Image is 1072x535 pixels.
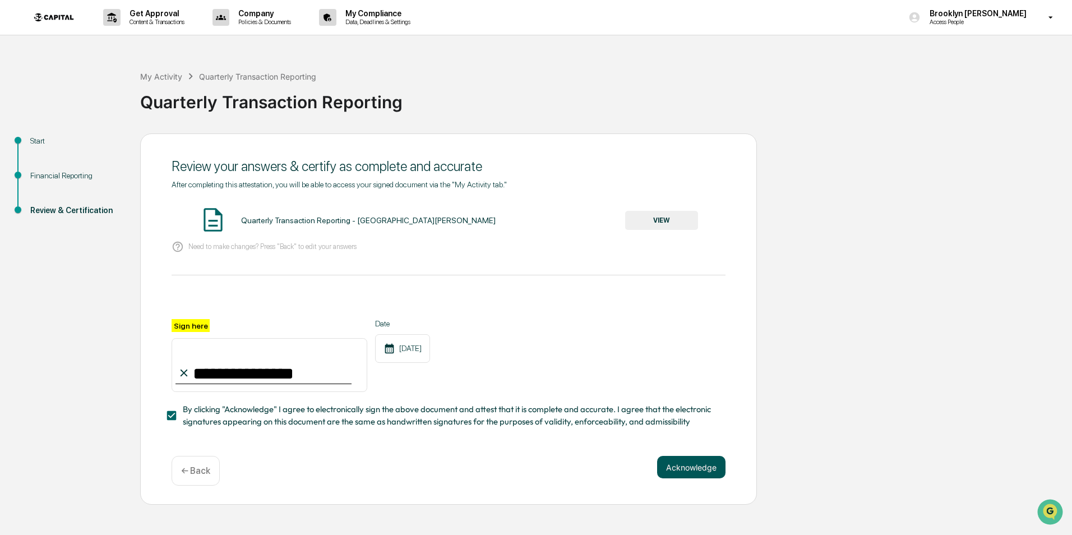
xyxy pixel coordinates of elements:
div: Start new chat [38,86,184,97]
label: Sign here [172,319,210,332]
button: Start new chat [191,89,204,103]
p: Access People [921,18,1031,26]
div: Start [30,135,122,147]
div: Quarterly Transaction Reporting - [GEOGRAPHIC_DATA][PERSON_NAME] [241,216,496,225]
div: 🔎 [11,164,20,173]
a: 🖐️Preclearance [7,137,77,157]
div: Review & Certification [30,205,122,216]
p: Data, Deadlines & Settings [336,18,416,26]
span: By clicking "Acknowledge" I agree to electronically sign the above document and attest that it is... [183,403,717,428]
div: [DATE] [375,334,430,363]
span: Preclearance [22,141,72,153]
p: Company [229,9,297,18]
a: Powered byPylon [79,190,136,199]
div: 🖐️ [11,142,20,151]
p: My Compliance [336,9,416,18]
a: 🗄️Attestations [77,137,144,157]
div: Quarterly Transaction Reporting [199,72,316,81]
img: logo [27,6,81,29]
p: Policies & Documents [229,18,297,26]
button: VIEW [625,211,698,230]
div: Quarterly Transaction Reporting [140,83,1066,112]
div: 🗄️ [81,142,90,151]
div: Review your answers & certify as complete and accurate [172,158,726,174]
span: Attestations [93,141,139,153]
span: After completing this attestation, you will be able to access your signed document via the "My Ac... [172,180,507,189]
a: 🔎Data Lookup [7,158,75,178]
label: Date [375,319,430,328]
div: We're available if you need us! [38,97,142,106]
p: Get Approval [121,9,190,18]
span: Pylon [112,190,136,199]
img: 1746055101610-c473b297-6a78-478c-a979-82029cc54cd1 [11,86,31,106]
span: Data Lookup [22,163,71,174]
img: Document Icon [199,206,227,234]
p: Content & Transactions [121,18,190,26]
div: Financial Reporting [30,170,122,182]
p: Need to make changes? Press "Back" to edit your answers [188,242,357,251]
button: Acknowledge [657,456,726,478]
p: ← Back [181,465,210,476]
div: My Activity [140,72,182,81]
iframe: Open customer support [1036,498,1066,528]
p: How can we help? [11,24,204,41]
p: Brooklyn [PERSON_NAME] [921,9,1032,18]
